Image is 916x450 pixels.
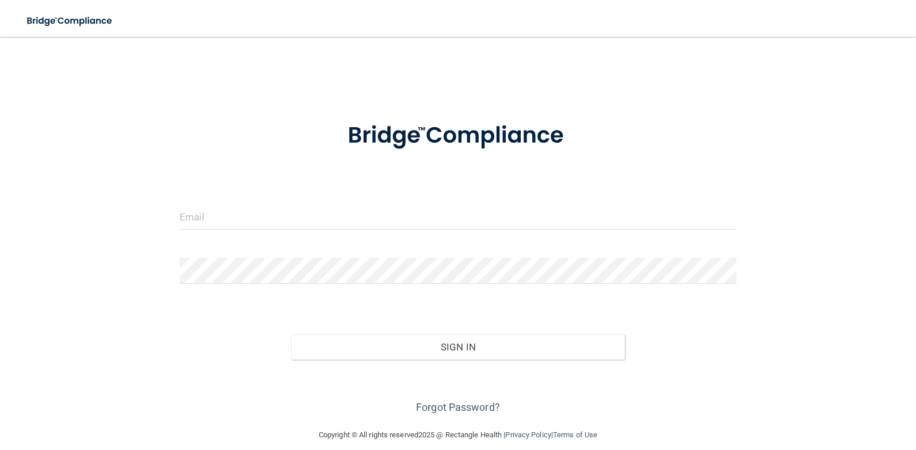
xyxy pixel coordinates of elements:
[505,430,551,439] a: Privacy Policy
[291,334,625,360] button: Sign In
[180,204,736,230] input: Email
[553,430,597,439] a: Terms of Use
[17,9,123,33] img: bridge_compliance_login_screen.278c3ca4.svg
[416,401,500,413] a: Forgot Password?
[324,106,592,166] img: bridge_compliance_login_screen.278c3ca4.svg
